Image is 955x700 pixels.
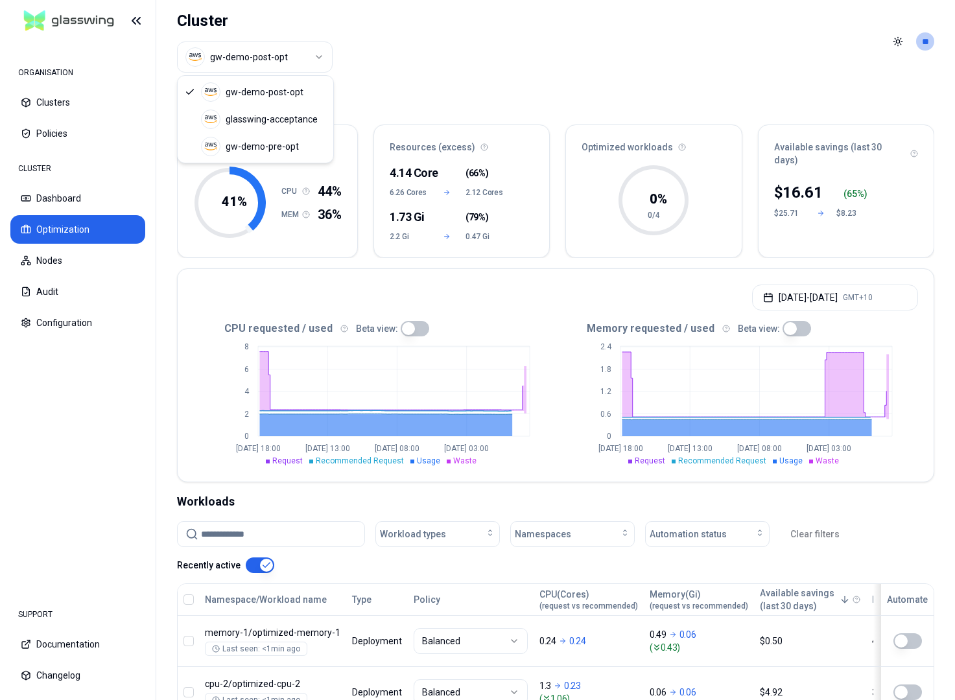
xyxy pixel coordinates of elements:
[204,113,217,126] img: aws
[204,140,217,153] img: aws
[226,86,303,99] div: gw-demo-post-opt
[204,86,217,99] img: aws
[226,113,318,126] div: glasswing-acceptance
[226,140,299,153] div: gw-demo-pre-opt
